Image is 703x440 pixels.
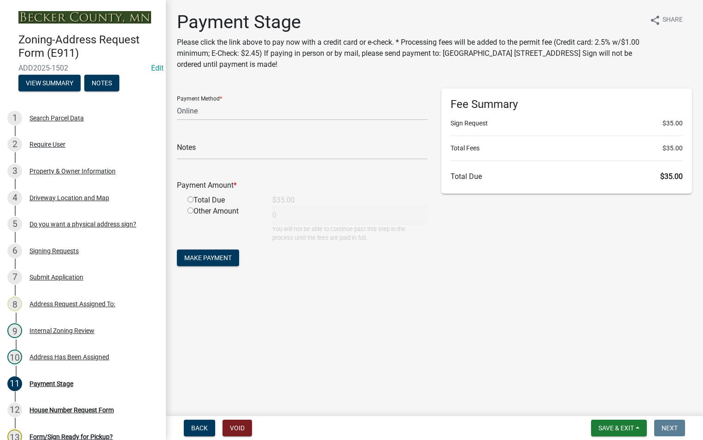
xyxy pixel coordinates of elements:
[191,424,208,432] span: Back
[650,15,661,26] i: share
[7,323,22,338] div: 9
[18,80,81,87] wm-modal-confirm: Summary
[451,119,683,128] li: Sign Request
[151,64,164,72] wm-modal-confirm: Edit Application Number
[184,254,232,262] span: Make Payment
[18,11,151,24] img: Becker County, Minnesota
[177,11,642,33] h1: Payment Stage
[29,248,79,254] div: Signing Requests
[662,15,683,26] span: Share
[29,141,65,148] div: Require User
[451,98,683,111] h6: Fee Summary
[18,64,147,72] span: ADD2025-1502
[29,327,94,334] div: Internal Zoning Review
[598,424,634,432] span: Save & Exit
[18,75,81,91] button: View Summary
[181,206,265,242] div: Other Amount
[451,172,683,181] h6: Total Due
[7,164,22,178] div: 3
[662,424,678,432] span: Next
[7,137,22,152] div: 2
[151,64,164,72] a: Edit
[7,297,22,311] div: 8
[177,250,239,266] button: Make Payment
[170,180,434,191] div: Payment Amount
[451,143,683,153] li: Total Fees
[7,190,22,205] div: 4
[29,354,109,360] div: Address Has Been Assigned
[662,143,683,153] span: $35.00
[181,195,265,206] div: Total Due
[184,420,215,436] button: Back
[18,33,158,60] h4: Zoning-Address Request Form (E911)
[29,407,114,413] div: House Number Request Form
[29,274,83,280] div: Submit Application
[7,244,22,258] div: 6
[7,376,22,391] div: 11
[84,80,119,87] wm-modal-confirm: Notes
[7,403,22,417] div: 12
[29,195,109,201] div: Driveway Location and Map
[84,75,119,91] button: Notes
[660,172,683,181] span: $35.00
[7,111,22,125] div: 1
[29,115,84,121] div: Search Parcel Data
[29,301,115,307] div: Address Request Assigned To:
[177,37,642,70] p: Please click the link above to pay now with a credit card or e-check. * Processing fees will be a...
[29,168,116,174] div: Property & Owner Information
[654,420,685,436] button: Next
[29,434,113,440] div: Form/Sign Ready for Pickup?
[223,420,252,436] button: Void
[29,221,136,227] div: Do you want a physical address sign?
[591,420,647,436] button: Save & Exit
[29,381,73,387] div: Payment Stage
[642,11,690,29] button: shareShare
[7,270,22,285] div: 7
[7,217,22,232] div: 5
[7,350,22,364] div: 10
[662,119,683,128] span: $35.00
